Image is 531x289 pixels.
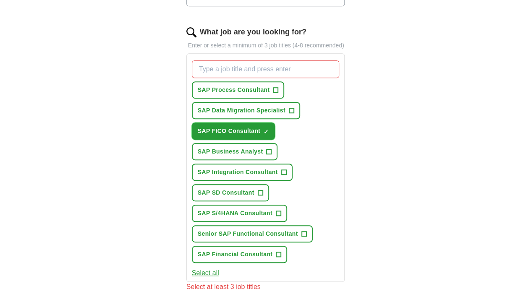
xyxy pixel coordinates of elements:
span: SAP FICO Consultant [198,127,261,135]
button: SAP SD Consultant [192,184,269,201]
button: SAP Process Consultant [192,81,285,99]
span: SAP Financial Consultant [198,250,273,259]
button: SAP Business Analyst [192,143,278,160]
span: SAP SD Consultant [198,188,254,197]
span: SAP Integration Consultant [198,168,278,177]
span: SAP S/4HANA Consultant [198,209,272,218]
button: SAP Data Migration Specialist [192,102,300,119]
span: SAP Process Consultant [198,86,270,94]
button: SAP Financial Consultant [192,246,288,263]
p: Enter or select a minimum of 3 job titles (4-8 recommended) [186,41,345,50]
button: SAP Integration Consultant [192,164,293,181]
span: SAP Data Migration Specialist [198,106,285,115]
input: Type a job title and press enter [192,60,340,78]
span: SAP Business Analyst [198,147,263,156]
button: Senior SAP Functional Consultant [192,225,313,242]
img: search.png [186,27,196,37]
span: ✓ [264,128,269,135]
span: Senior SAP Functional Consultant [198,229,298,238]
label: What job are you looking for? [200,26,306,38]
button: SAP S/4HANA Consultant [192,205,287,222]
button: SAP FICO Consultant✓ [192,122,275,140]
button: Select all [192,268,219,278]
